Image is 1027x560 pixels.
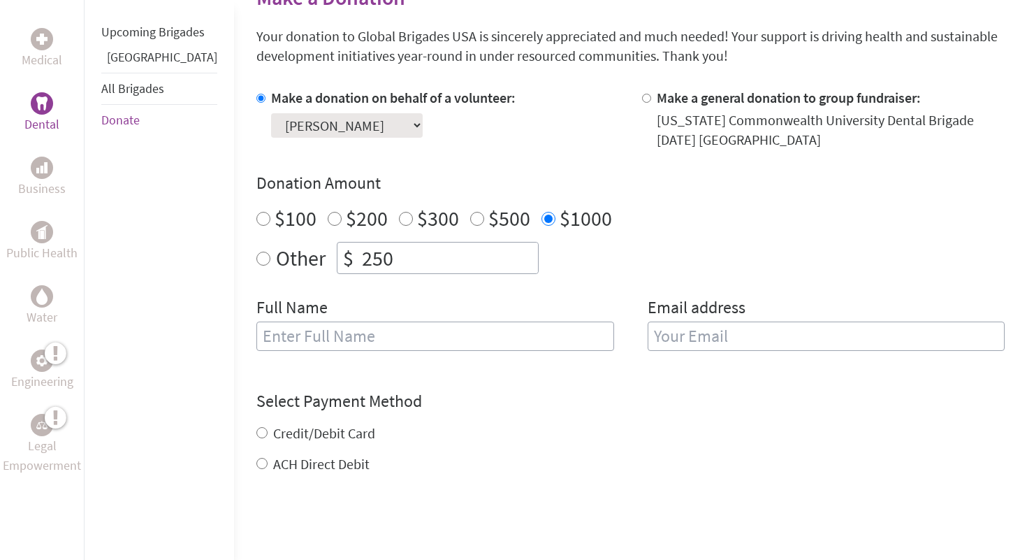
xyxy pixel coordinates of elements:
p: Water [27,308,57,327]
input: Enter Full Name [256,322,614,351]
img: Public Health [36,225,48,239]
a: BusinessBusiness [18,157,66,199]
div: Dental [31,92,53,115]
img: Medical [36,34,48,45]
li: Donate [101,105,217,136]
div: $ [337,243,359,273]
p: Your donation to Global Brigades USA is sincerely appreciated and much needed! Your support is dr... [256,27,1005,66]
li: All Brigades [101,73,217,105]
a: All Brigades [101,80,164,96]
img: Water [36,288,48,304]
p: Engineering [11,372,73,392]
iframe: reCAPTCHA [256,502,469,557]
a: WaterWater [27,285,57,327]
label: Make a donation on behalf of a volunteer: [271,89,516,106]
label: Credit/Debit Card [273,424,375,442]
label: Full Name [256,296,328,322]
label: $500 [488,205,530,231]
label: Email address [648,296,745,322]
div: Water [31,285,53,308]
a: MedicalMedical [22,28,62,70]
a: EngineeringEngineering [11,350,73,392]
div: Business [31,157,53,179]
li: Upcoming Brigades [101,17,217,48]
p: Business [18,179,66,199]
input: Your Email [648,322,1005,351]
label: ACH Direct Debit [273,455,370,473]
h4: Select Payment Method [256,390,1005,412]
a: DentalDental [24,92,59,134]
a: Upcoming Brigades [101,24,205,40]
img: Legal Empowerment [36,421,48,429]
a: Public HealthPublic Health [6,221,78,263]
div: [US_STATE] Commonwealth University Dental Brigade [DATE] [GEOGRAPHIC_DATA] [657,110,1005,150]
div: Engineering [31,350,53,372]
input: Enter Amount [359,243,538,273]
p: Public Health [6,243,78,263]
img: Dental [36,96,48,110]
label: $200 [346,205,388,231]
img: Engineering [36,355,48,366]
p: Dental [24,115,59,134]
a: Legal EmpowermentLegal Empowerment [3,414,81,475]
label: $1000 [560,205,612,231]
div: Medical [31,28,53,50]
div: Legal Empowerment [31,414,53,436]
a: Donate [101,112,140,128]
p: Medical [22,50,62,70]
label: $300 [417,205,459,231]
p: Legal Empowerment [3,436,81,475]
label: $100 [275,205,316,231]
a: [GEOGRAPHIC_DATA] [107,49,217,65]
label: Make a general donation to group fundraiser: [657,89,921,106]
label: Other [276,242,326,274]
li: Guatemala [101,48,217,73]
img: Business [36,162,48,173]
h4: Donation Amount [256,172,1005,194]
div: Public Health [31,221,53,243]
